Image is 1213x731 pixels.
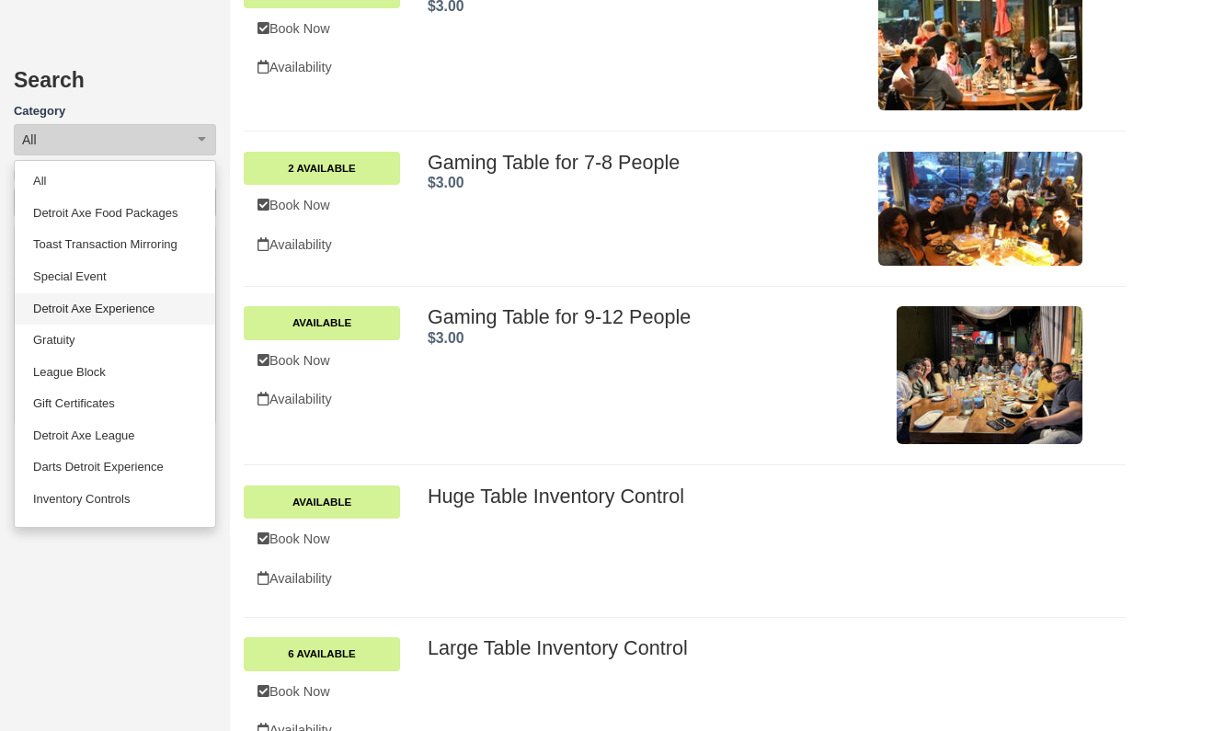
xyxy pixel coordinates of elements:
[244,226,400,264] a: Availability
[15,198,215,230] a: Detroit Axe Food Packages
[428,330,464,346] strong: Price: $3
[244,49,400,86] a: Availability
[14,69,216,103] h2: Search
[897,306,1082,444] img: M182-1
[244,342,400,380] a: Book Now
[15,293,215,326] a: Detroit Axe Experience
[244,381,400,418] a: Availability
[428,175,464,190] strong: Price: $3
[244,673,400,711] a: Book Now
[244,520,400,558] a: Book Now
[428,637,1082,659] h2: Large Table Inventory Control
[15,261,215,293] a: Special Event
[244,10,400,48] a: Book Now
[428,175,464,190] span: $3.00
[244,560,400,598] a: Availability
[244,485,400,519] a: Available
[14,103,216,120] label: Category
[15,484,215,516] a: Inventory Controls
[428,485,1082,508] h2: Huge Table Inventory Control
[15,325,215,357] a: Gratuity
[15,229,215,261] a: Toast Transaction Mirroring
[428,330,464,346] span: $3.00
[15,166,215,198] a: All
[244,637,400,670] a: 6 Available
[15,420,215,452] a: Detroit Axe League
[244,187,400,224] a: Book Now
[244,152,400,185] a: 2 Available
[244,306,400,339] a: Available
[428,152,864,174] h2: Gaming Table for 7-8 People
[15,357,215,389] a: League Block
[14,124,216,155] button: All
[15,451,215,484] a: Darts Detroit Experience
[878,152,1082,267] img: M143-1
[428,306,864,328] h2: Gaming Table for 9-12 People
[15,388,215,420] a: Gift Certificates
[22,131,37,149] span: All
[15,516,215,548] a: Gaming Table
